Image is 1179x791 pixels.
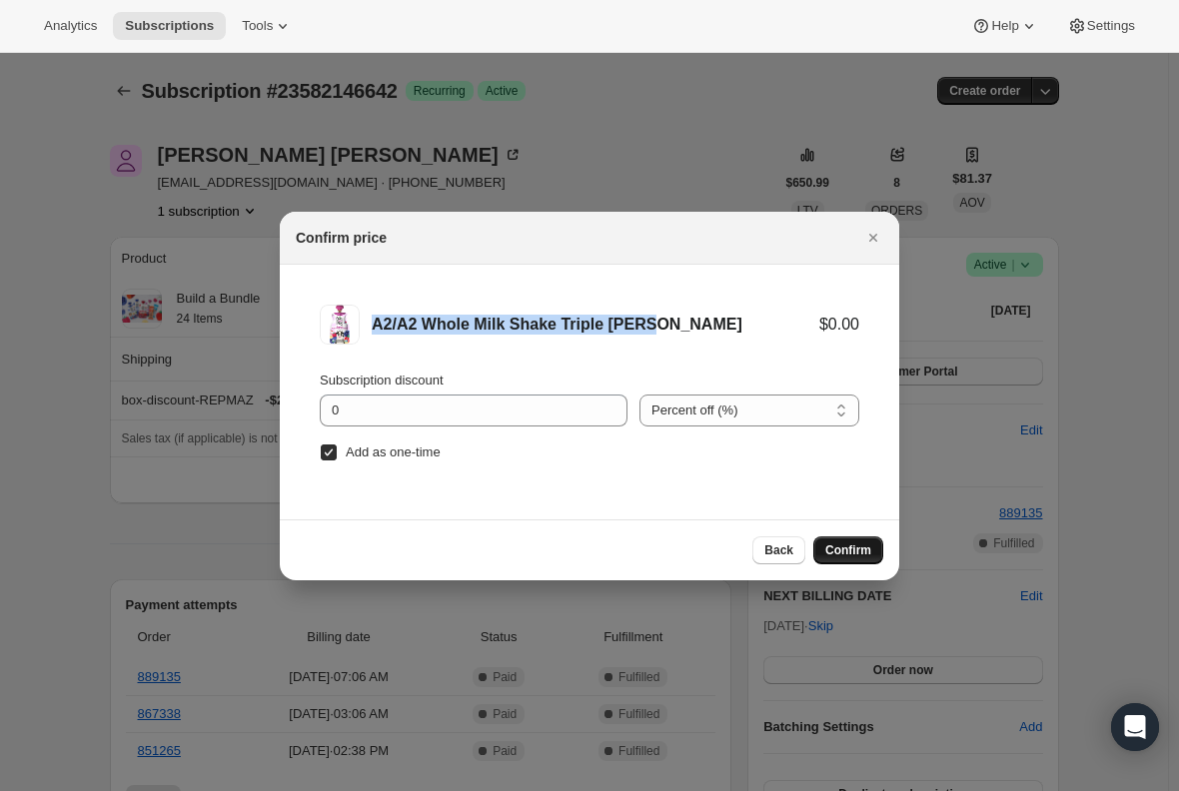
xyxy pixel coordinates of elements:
span: Add as one-time [346,444,441,459]
div: Open Intercom Messenger [1111,703,1159,751]
button: Back [752,536,805,564]
span: Tools [242,18,273,34]
div: A2/A2 Whole Milk Shake Triple [PERSON_NAME] [372,315,819,335]
span: Confirm [825,542,871,558]
button: Analytics [32,12,109,40]
button: Help [959,12,1050,40]
img: A2/A2 Whole Milk Shake Triple Berry [320,305,360,345]
button: Close [859,224,887,252]
button: Confirm [813,536,883,564]
span: Subscriptions [125,18,214,34]
button: Subscriptions [113,12,226,40]
div: $0.00 [819,315,859,335]
h2: Confirm price [296,228,387,248]
span: Analytics [44,18,97,34]
span: Subscription discount [320,373,444,388]
button: Tools [230,12,305,40]
span: Back [764,542,793,558]
span: Help [991,18,1018,34]
span: Settings [1087,18,1135,34]
button: Settings [1055,12,1147,40]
